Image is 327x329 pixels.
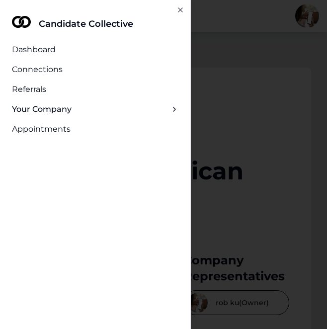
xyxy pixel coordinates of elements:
h2: Candidate Collective [39,17,133,31]
div: Connections [12,60,63,80]
div: Dashboard [12,40,56,60]
div: Appointments [12,119,71,139]
button: Your Company [12,99,178,119]
div: Referrals [12,80,46,99]
img: logo [12,16,31,28]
